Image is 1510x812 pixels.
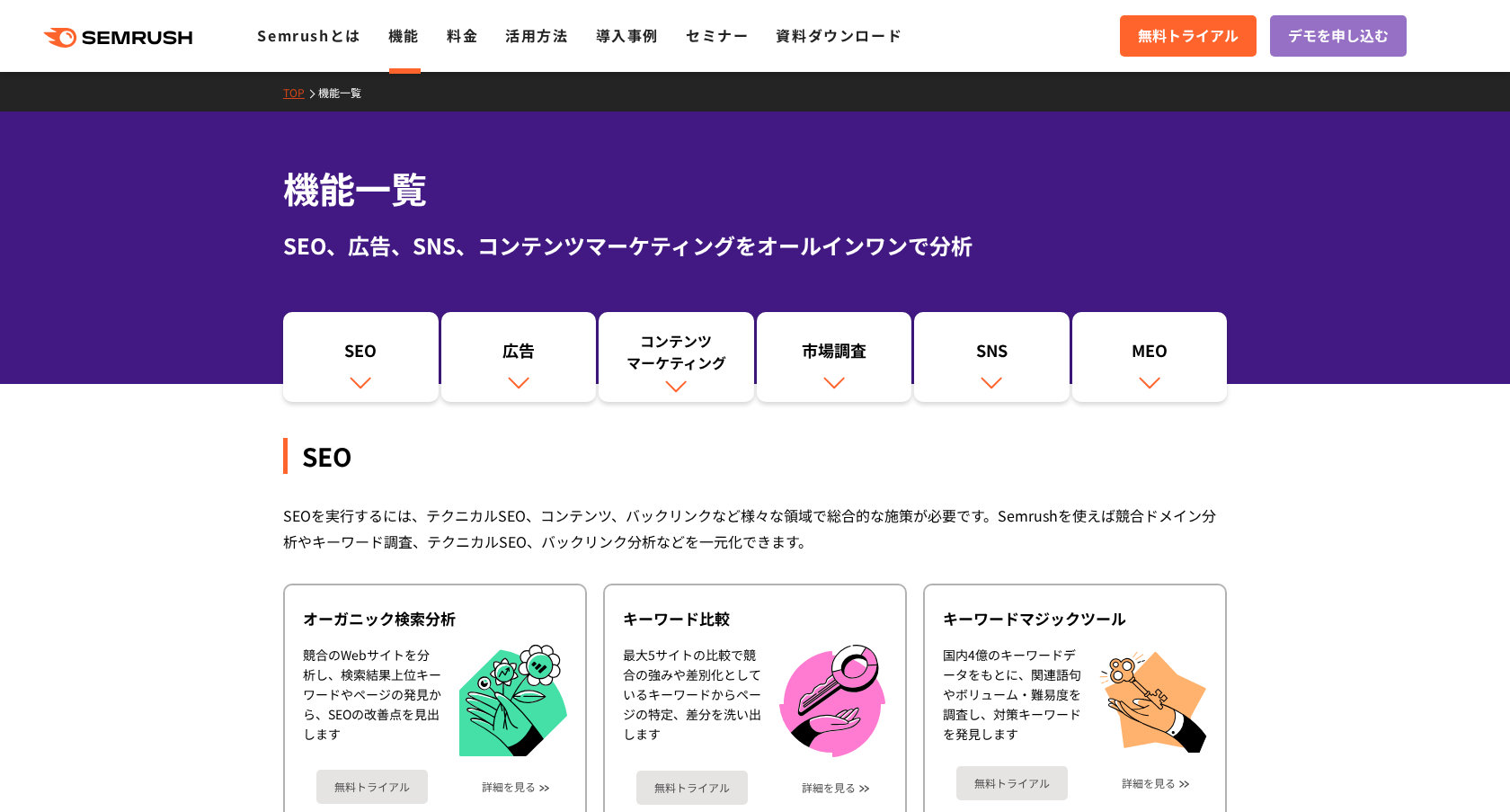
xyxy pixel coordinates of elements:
a: セミナー [686,24,749,46]
a: 機能一覧 [318,85,375,100]
div: SNS [923,339,1061,370]
img: キーワードマジックツール [1099,645,1207,753]
a: 無料トライアル [956,766,1068,800]
span: 無料トライアル [1138,24,1239,48]
a: 導入事例 [596,24,659,46]
div: オーガニック検索分析 [303,608,567,629]
a: コンテンツマーケティング [599,312,754,402]
div: SEOを実行するには、テクニカルSEO、コンテンツ、バックリンクなど様々な領域で総合的な施策が必要です。Semrushを使えば競合ドメイン分析やキーワード調査、テクニカルSEO、バックリンク分析... [283,503,1227,555]
div: SEO [283,438,1227,474]
a: 機能 [388,24,420,46]
div: 競合のWebサイトを分析し、検索結果上位キーワードやページの発見から、SEOの改善点を見出します [303,645,441,757]
div: 広告 [450,339,588,370]
div: 国内4億のキーワードデータをもとに、関連語句やボリューム・難易度を調査し、対策キーワードを発見します [943,645,1081,753]
div: コンテンツ マーケティング [608,330,745,373]
a: 無料トライアル [636,771,748,805]
a: MEO [1072,312,1228,402]
a: 無料トライアル [1120,15,1257,57]
a: TOP [283,85,318,100]
div: キーワードマジックツール [943,608,1207,629]
a: デモを申し込む [1270,15,1407,57]
a: 広告 [441,312,597,402]
div: SEO、広告、SNS、コンテンツマーケティングをオールインワンで分析 [283,229,1227,262]
a: 市場調査 [757,312,912,402]
a: SNS [914,312,1070,402]
div: キーワード比較 [623,608,887,629]
img: キーワード比較 [779,645,885,757]
a: 詳細を見る [482,781,536,793]
div: 市場調査 [766,339,903,370]
div: MEO [1081,339,1219,370]
a: 資料ダウンロード [776,24,902,46]
div: SEO [292,339,430,370]
a: 詳細を見る [1122,777,1176,790]
a: 無料トライアル [316,770,428,804]
div: 最大5サイトの比較で競合の強みや差別化としているキーワードからページの特定、差分を洗い出します [623,645,761,757]
h1: 機能一覧 [283,162,1227,215]
a: SEO [283,312,439,402]
a: 料金 [447,24,478,46]
a: 詳細を見る [802,781,856,794]
a: Semrushとは [257,24,360,46]
img: オーガニック検索分析 [459,645,567,757]
span: デモを申し込む [1288,24,1389,48]
a: 活用方法 [505,24,568,46]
